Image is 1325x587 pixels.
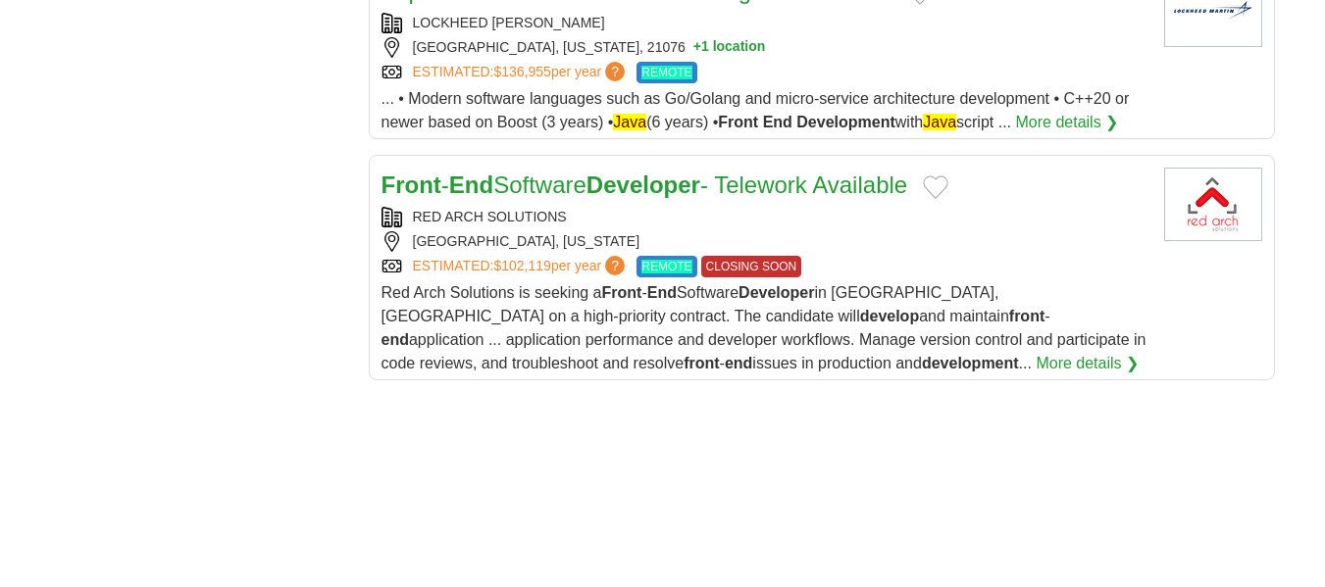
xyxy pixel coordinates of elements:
div: [GEOGRAPHIC_DATA], [US_STATE], 21076 [382,37,1148,58]
span: $136,955 [493,64,550,79]
a: More details ❯ [1016,111,1119,134]
strong: Front [382,171,441,198]
a: RED ARCH SOLUTIONS [413,209,567,224]
span: CLOSING SOON [701,256,802,277]
span: ? [605,256,625,275]
span: Red Arch Solutions is seeking a - Software in [GEOGRAPHIC_DATA], [GEOGRAPHIC_DATA] on a high-prio... [382,284,1147,371]
a: Front-EndSoftwareDeveloper- Telework Available [382,171,908,198]
a: LOCKHEED [PERSON_NAME] [413,15,605,30]
ah_el_jm_1710850098536: Java [923,114,956,130]
button: Add to favorite jobs [923,175,948,199]
span: + [693,37,701,58]
strong: end [382,331,409,348]
strong: front [1009,308,1045,324]
a: ESTIMATED:$136,955per year? [413,62,630,83]
span: $102,119 [493,258,550,273]
strong: Front [602,284,642,301]
ah_el_jm_1710857245543: REMOTE [641,66,691,79]
ah_el_jm_1710850098536: Java [613,114,646,130]
strong: End [449,171,493,198]
button: +1 location [693,37,766,58]
strong: Developer [586,171,700,198]
strong: development [922,355,1019,371]
strong: develop [860,308,919,324]
strong: End [763,114,792,130]
strong: End [647,284,677,301]
a: ESTIMATED:$102,119per year? [413,256,630,277]
strong: Front [718,114,758,130]
a: More details ❯ [1036,352,1139,375]
strong: Developer [739,284,814,301]
strong: front [684,355,719,371]
span: ... • Modern software languages such as Go/Golang and micro-service architecture development • C+... [382,90,1130,130]
strong: Development [796,114,894,130]
strong: end [725,355,752,371]
div: [GEOGRAPHIC_DATA], [US_STATE] [382,231,1148,252]
img: Red Arch Solutions logo [1164,168,1262,241]
ah_el_jm_1710857245543: REMOTE [641,260,691,273]
span: ? [605,62,625,81]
